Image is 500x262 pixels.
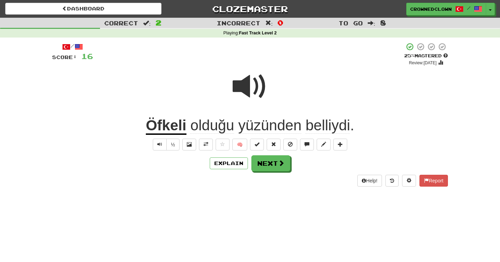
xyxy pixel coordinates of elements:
a: Dashboard [5,3,161,15]
span: : [143,20,151,26]
span: 0 [277,18,283,27]
div: Text-to-speech controls [151,139,180,150]
button: Play sentence audio (ctl+space) [153,139,167,150]
span: yüzünden [238,117,301,134]
span: CrownedClown [410,6,452,12]
button: Edit sentence (alt+d) [317,139,331,150]
span: Incorrect [217,19,260,26]
button: Add to collection (alt+a) [333,139,347,150]
small: Review: [DATE] [409,60,437,65]
span: Score: [52,54,77,60]
button: Round history (alt+y) [385,175,399,187]
button: Reset to 0% Mastered (alt+r) [267,139,281,150]
div: / [52,42,93,51]
button: Show image (alt+x) [182,139,196,150]
span: Correct [104,19,138,26]
span: To go [339,19,363,26]
span: 2 [156,18,161,27]
span: 16 [81,52,93,60]
span: olduğu [190,117,234,134]
strong: Fast Track Level 2 [239,31,277,35]
span: : [265,20,273,26]
button: Next [251,155,290,171]
span: / [467,6,470,10]
button: Favorite sentence (alt+f) [216,139,230,150]
a: Clozemaster [172,3,328,15]
a: CrownedClown / [406,3,486,15]
button: Help! [357,175,382,187]
button: Report [419,175,448,187]
span: : [368,20,375,26]
span: . [186,117,354,134]
button: ½ [166,139,180,150]
button: Set this sentence to 100% Mastered (alt+m) [250,139,264,150]
span: belliydi [306,117,350,134]
button: 🧠 [232,139,247,150]
button: Explain [210,157,248,169]
span: 25 % [404,53,415,58]
u: Öfkeli [146,117,186,135]
button: Ignore sentence (alt+i) [283,139,297,150]
div: Mastered [404,53,448,59]
button: Toggle translation (alt+t) [199,139,213,150]
span: 8 [380,18,386,27]
button: Discuss sentence (alt+u) [300,139,314,150]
